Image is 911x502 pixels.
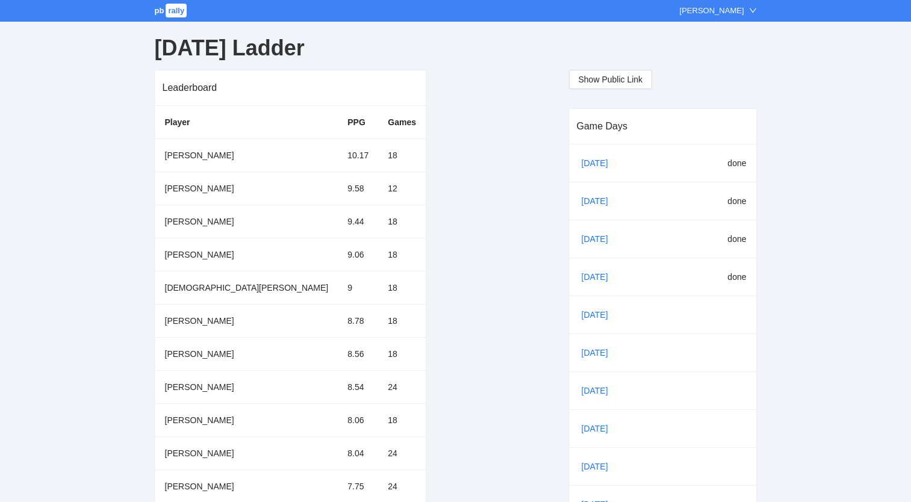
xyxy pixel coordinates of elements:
[579,230,620,248] a: [DATE]
[155,138,338,172] td: [PERSON_NAME]
[378,370,426,403] td: 24
[338,238,378,271] td: 9.06
[684,144,756,182] td: done
[155,6,189,15] a: pbrally
[165,116,329,129] div: Player
[684,220,756,258] td: done
[579,306,620,324] a: [DATE]
[378,205,426,238] td: 18
[579,73,643,86] span: Show Public Link
[338,403,378,436] td: 8.06
[155,6,164,15] span: pb
[338,337,378,370] td: 8.56
[155,370,338,403] td: [PERSON_NAME]
[378,172,426,205] td: 12
[579,192,620,210] a: [DATE]
[338,370,378,403] td: 8.54
[749,7,757,14] span: down
[378,138,426,172] td: 18
[378,403,426,436] td: 18
[155,403,338,436] td: [PERSON_NAME]
[338,172,378,205] td: 9.58
[155,26,757,70] div: [DATE] Ladder
[579,420,620,438] a: [DATE]
[347,116,368,129] div: PPG
[569,70,653,89] button: Show Public Link
[577,109,749,143] div: Game Days
[684,258,756,296] td: done
[378,271,426,304] td: 18
[338,205,378,238] td: 9.44
[155,238,338,271] td: [PERSON_NAME]
[579,268,620,286] a: [DATE]
[155,271,338,304] td: [DEMOGRAPHIC_DATA][PERSON_NAME]
[155,304,338,337] td: [PERSON_NAME]
[166,4,187,17] span: rally
[378,436,426,469] td: 24
[338,271,378,304] td: 9
[163,70,419,105] div: Leaderboard
[680,5,744,17] div: [PERSON_NAME]
[579,154,620,172] a: [DATE]
[378,238,426,271] td: 18
[155,172,338,205] td: [PERSON_NAME]
[378,304,426,337] td: 18
[579,344,620,362] a: [DATE]
[378,337,426,370] td: 18
[579,457,620,476] a: [DATE]
[684,182,756,220] td: done
[338,138,378,172] td: 10.17
[155,436,338,469] td: [PERSON_NAME]
[155,337,338,370] td: [PERSON_NAME]
[388,116,416,129] div: Games
[579,382,620,400] a: [DATE]
[338,304,378,337] td: 8.78
[155,205,338,238] td: [PERSON_NAME]
[338,436,378,469] td: 8.04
